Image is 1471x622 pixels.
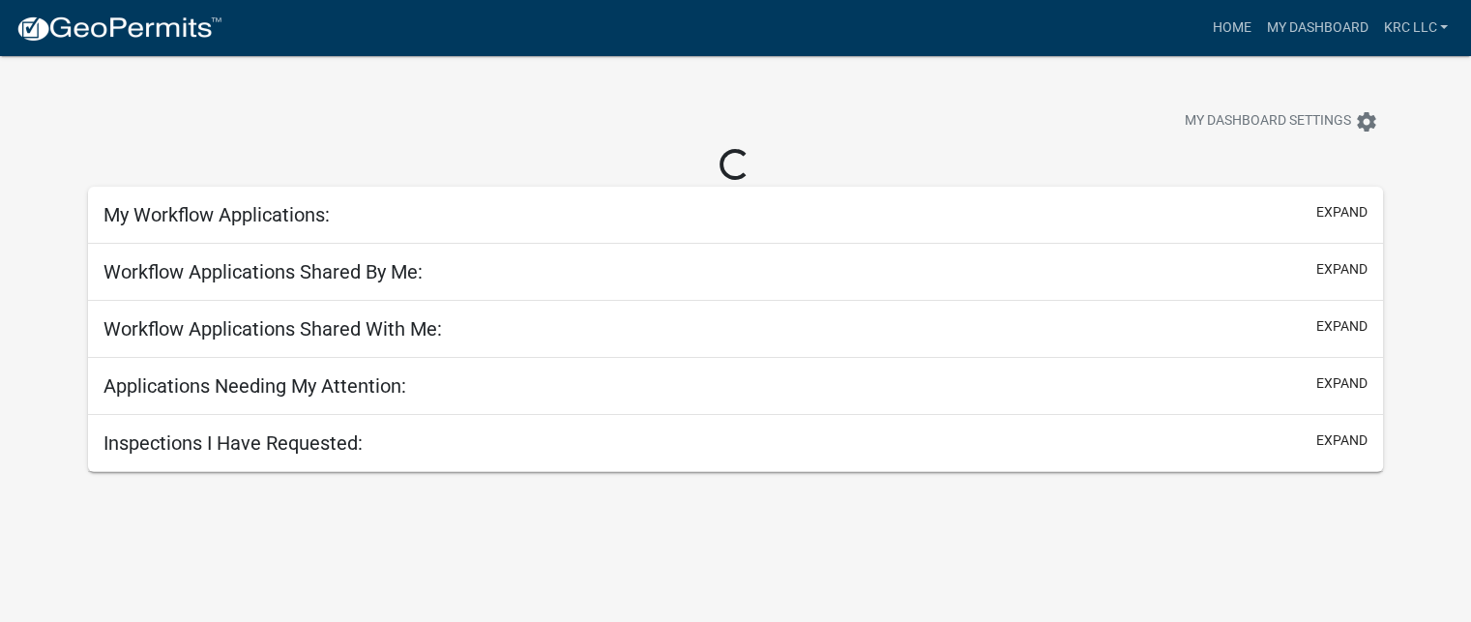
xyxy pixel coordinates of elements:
a: My Dashboard [1258,10,1375,46]
button: expand [1316,373,1368,394]
h5: My Workflow Applications: [103,203,330,226]
h5: Workflow Applications Shared With Me: [103,317,442,341]
a: KRC LLC [1375,10,1456,46]
h5: Inspections I Have Requested: [103,431,363,455]
h5: Applications Needing My Attention: [103,374,406,398]
i: settings [1355,110,1378,133]
h5: Workflow Applications Shared By Me: [103,260,423,283]
a: Home [1204,10,1258,46]
button: expand [1316,259,1368,280]
button: expand [1316,316,1368,337]
button: expand [1316,202,1368,222]
span: My Dashboard Settings [1185,110,1351,133]
button: My Dashboard Settingssettings [1169,103,1394,140]
button: expand [1316,430,1368,451]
